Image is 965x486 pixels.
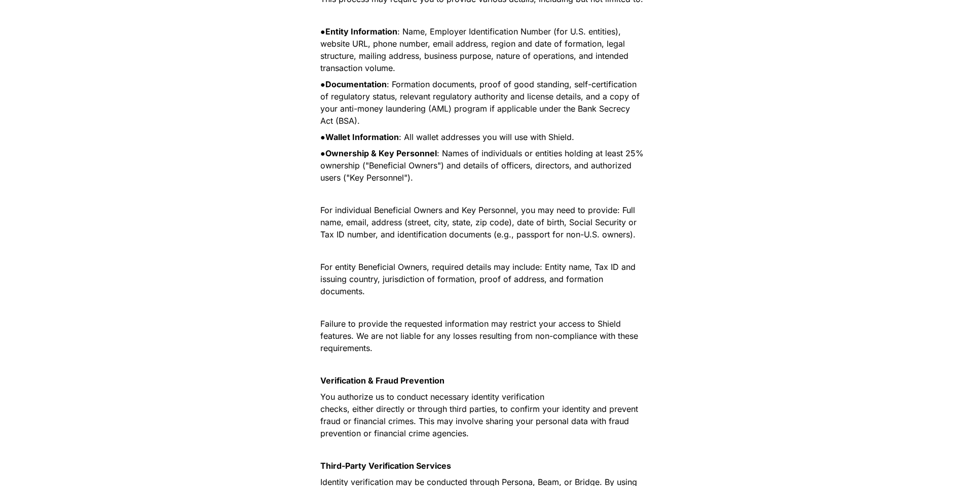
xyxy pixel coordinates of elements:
[325,79,387,89] strong: Documentation
[320,132,325,142] span: ●
[320,392,641,438] span: You authorize us to conduct necessary identity verification checks, either directly or through th...
[320,319,641,353] span: Failure to provide the requested information may restrict your access to Shield features. We are ...
[325,148,437,158] strong: Ownership & Key Personnel
[320,26,631,73] span: : Name, Employer Identification Number (for U.S. entities), website URL, phone number, email addr...
[320,262,638,296] span: For entity Beneficial Owners, required details may include: Entity name, Tax ID and issuing count...
[320,148,325,158] span: ●
[399,132,574,142] span: : All wallet addresses you will use with Shield.
[320,461,451,471] strong: Third-Party Verification Services
[320,148,646,183] span: : Names of individuals or entities holding at least 25% ownership ("Beneficial Owners") and detai...
[320,375,444,386] strong: Verification & Fraud Prevention
[325,26,397,37] strong: Entity Information
[320,79,325,89] span: ●
[320,205,639,239] span: For individual Beneficial Owners and Key Personnel, you may need to provide: Full name, email, ad...
[320,26,325,37] span: ●
[325,132,399,142] strong: Wallet Information
[320,79,642,126] span: : Formation documents, proof of good standing, self-certification of regulatory status, relevant ...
